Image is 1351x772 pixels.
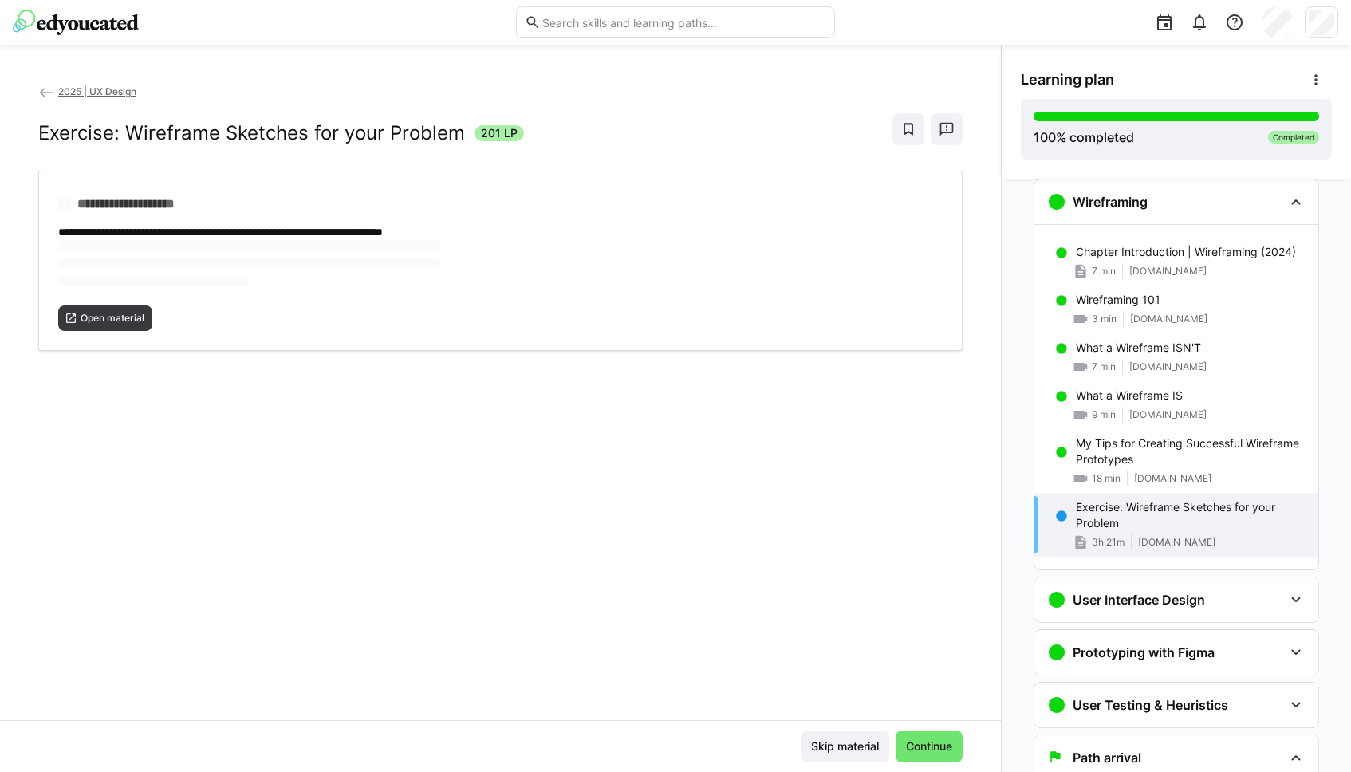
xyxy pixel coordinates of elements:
[1092,265,1116,278] span: 7 min
[1073,697,1228,713] h3: User Testing & Heuristics
[1092,536,1125,549] span: 3h 21m
[541,15,826,30] input: Search skills and learning paths…
[809,739,881,754] span: Skip material
[1134,472,1211,485] span: [DOMAIN_NAME]
[38,85,136,97] a: 2025 | UX Design
[1130,313,1207,325] span: [DOMAIN_NAME]
[1092,408,1116,421] span: 9 min
[1092,360,1116,373] span: 7 min
[1076,435,1306,467] p: My Tips for Creating Successful Wireframe Prototypes
[1268,131,1319,144] div: Completed
[1076,499,1306,531] p: Exercise: Wireframe Sketches for your Problem
[1073,750,1141,766] h3: Path arrival
[79,312,146,325] span: Open material
[1129,360,1207,373] span: [DOMAIN_NAME]
[1129,265,1207,278] span: [DOMAIN_NAME]
[58,85,136,97] span: 2025 | UX Design
[481,125,518,141] span: 201 LP
[896,731,963,762] button: Continue
[1073,644,1215,660] h3: Prototyping with Figma
[1034,129,1056,145] span: 100
[1073,194,1148,210] h3: Wireframing
[1021,71,1114,89] span: Learning plan
[904,739,955,754] span: Continue
[1092,313,1117,325] span: 3 min
[1076,388,1183,404] p: What a Wireframe IS
[1076,292,1160,308] p: Wireframing 101
[1076,244,1296,260] p: Chapter Introduction | Wireframing (2024)
[801,731,889,762] button: Skip material
[58,305,152,331] button: Open material
[38,121,465,145] h2: Exercise: Wireframe Sketches for your Problem
[1129,408,1207,421] span: [DOMAIN_NAME]
[1092,472,1121,485] span: 18 min
[1076,340,1201,356] p: What a Wireframe ISN'T
[1138,536,1215,549] span: [DOMAIN_NAME]
[1034,128,1134,147] div: % completed
[1073,592,1205,608] h3: User Interface Design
